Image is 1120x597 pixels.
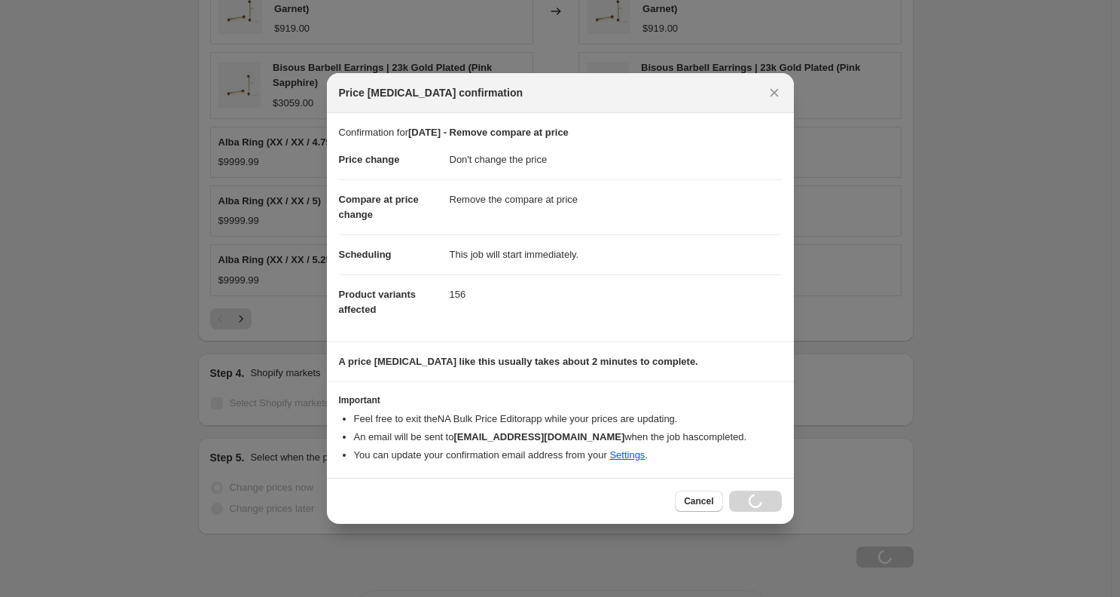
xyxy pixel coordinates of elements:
[408,127,569,138] b: [DATE] - Remove compare at price
[450,179,782,219] dd: Remove the compare at price
[684,495,713,507] span: Cancel
[354,430,782,445] li: An email will be sent to when the job has completed .
[764,82,785,103] button: Close
[354,412,782,427] li: Feel free to exit the NA Bulk Price Editor app while your prices are updating.
[450,140,782,179] dd: Don't change the price
[339,194,419,220] span: Compare at price change
[339,249,392,260] span: Scheduling
[339,356,698,367] b: A price [MEDICAL_DATA] like this usually takes about 2 minutes to complete.
[675,491,722,512] button: Cancel
[339,289,417,315] span: Product variants affected
[339,125,782,140] p: Confirmation for
[453,431,624,442] b: [EMAIL_ADDRESS][DOMAIN_NAME]
[354,448,782,463] li: You can update your confirmation email address from your .
[450,274,782,314] dd: 156
[609,449,645,461] a: Settings
[450,234,782,274] dd: This job will start immediately.
[339,394,782,406] h3: Important
[339,154,400,165] span: Price change
[339,85,523,100] span: Price [MEDICAL_DATA] confirmation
